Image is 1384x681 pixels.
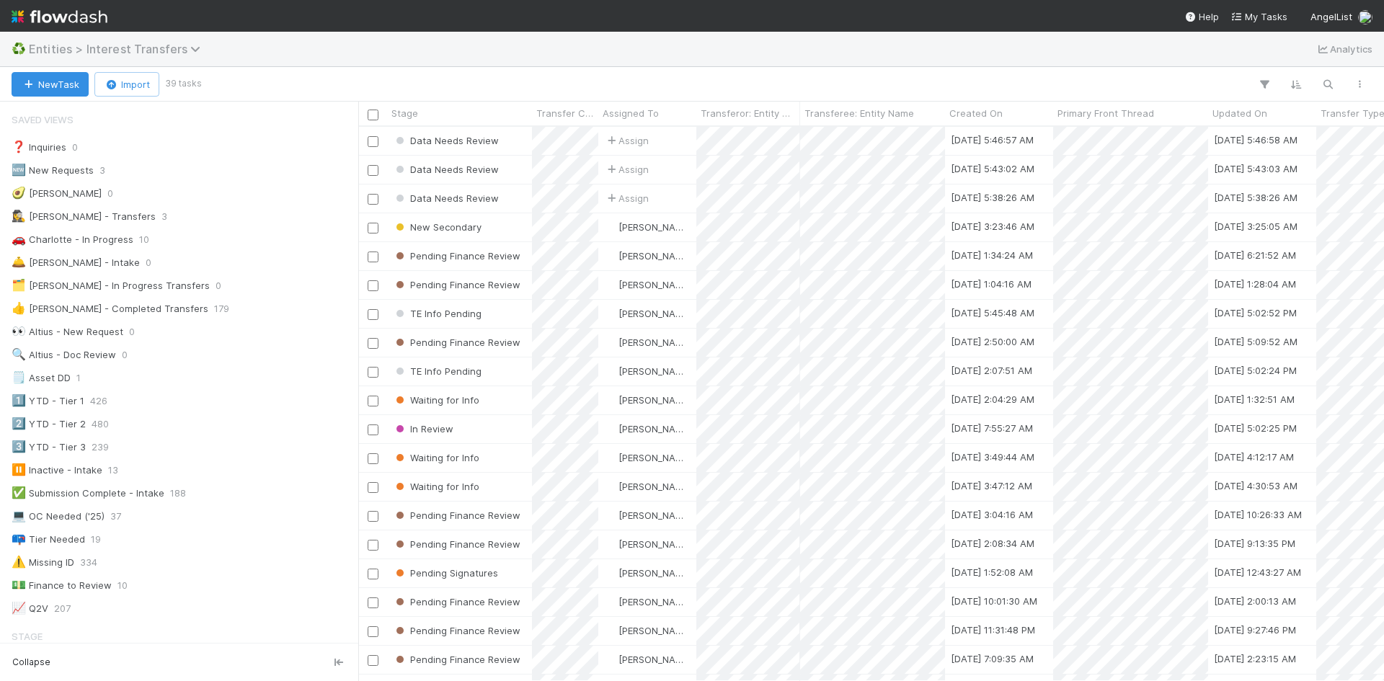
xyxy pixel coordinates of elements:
[368,453,378,464] input: Toggle Row Selected
[393,250,520,262] span: Pending Finance Review
[1184,9,1219,24] div: Help
[393,625,520,636] span: Pending Finance Review
[216,277,221,295] span: 0
[29,42,208,56] span: Entities > Interest Transfers
[214,300,229,318] span: 179
[368,655,378,666] input: Toggle Row Selected
[12,656,50,669] span: Collapse
[605,654,616,665] img: avatar_abca0ba5-4208-44dd-8897-90682736f166.png
[12,346,116,364] div: Altius - Doc Review
[605,394,616,406] img: avatar_abca0ba5-4208-44dd-8897-90682736f166.png
[12,507,105,525] div: OC Needed ('25)
[618,221,691,233] span: [PERSON_NAME]
[393,133,499,148] div: Data Needs Review
[80,553,97,571] span: 334
[12,187,26,199] span: 🥑
[393,337,520,348] span: Pending Finance Review
[951,161,1034,176] div: [DATE] 5:43:02 AM
[618,452,691,463] span: [PERSON_NAME]
[604,450,689,465] div: [PERSON_NAME]
[368,194,378,205] input: Toggle Row Selected
[12,233,26,245] span: 🚗
[393,508,520,522] div: Pending Finance Review
[605,423,616,435] img: avatar_abca0ba5-4208-44dd-8897-90682736f166.png
[951,479,1032,493] div: [DATE] 3:47:12 AM
[604,191,649,205] div: Assign
[618,308,691,319] span: [PERSON_NAME]
[1214,161,1297,176] div: [DATE] 5:43:03 AM
[618,250,691,262] span: [PERSON_NAME]
[393,537,520,551] div: Pending Finance Review
[110,507,121,525] span: 37
[12,417,26,429] span: 2️⃣
[12,302,26,314] span: 👍
[1214,219,1297,233] div: [DATE] 3:25:05 AM
[12,484,164,502] div: Submission Complete - Intake
[1214,248,1296,262] div: [DATE] 6:21:52 AM
[393,538,520,550] span: Pending Finance Review
[12,208,156,226] div: [PERSON_NAME] - Transfers
[393,481,479,492] span: Waiting for Info
[951,277,1032,291] div: [DATE] 1:04:16 AM
[605,250,616,262] img: avatar_99e80e95-8f0d-4917-ae3c-b5dad577a2b5.png
[92,415,109,433] span: 480
[12,164,26,176] span: 🆕
[1214,421,1297,435] div: [DATE] 5:02:25 PM
[12,161,94,179] div: New Requests
[12,556,26,568] span: ⚠️
[393,654,520,665] span: Pending Finance Review
[94,72,159,97] button: Import
[170,484,186,502] span: 188
[391,106,418,120] span: Stage
[1214,651,1296,666] div: [DATE] 2:23:15 AM
[1214,363,1297,378] div: [DATE] 5:02:24 PM
[393,623,520,638] div: Pending Finance Review
[604,249,689,263] div: [PERSON_NAME]
[1214,190,1297,205] div: [DATE] 5:38:26 AM
[92,438,109,456] span: 239
[393,509,520,521] span: Pending Finance Review
[91,530,101,548] span: 19
[12,279,26,291] span: 🗂️
[368,482,378,493] input: Toggle Row Selected
[12,325,26,337] span: 👀
[951,133,1034,147] div: [DATE] 5:46:57 AM
[604,595,689,609] div: [PERSON_NAME]
[951,623,1035,637] div: [DATE] 11:31:48 PM
[54,600,71,618] span: 207
[393,364,482,378] div: TE Info Pending
[951,421,1033,435] div: [DATE] 7:55:27 AM
[951,536,1034,551] div: [DATE] 2:08:34 AM
[139,231,149,249] span: 10
[618,596,691,607] span: [PERSON_NAME]
[1230,9,1287,24] a: My Tasks
[12,486,26,499] span: ✅
[368,511,378,522] input: Toggle Row Selected
[1212,106,1267,120] span: Updated On
[951,565,1033,579] div: [DATE] 1:52:08 AM
[1214,334,1297,349] div: [DATE] 5:09:52 AM
[605,452,616,463] img: avatar_abca0ba5-4208-44dd-8897-90682736f166.png
[393,220,482,234] div: New Secondary
[12,463,26,476] span: ⏸️
[604,277,689,292] div: [PERSON_NAME]
[12,105,74,134] span: Saved Views
[605,308,616,319] img: avatar_93b89fca-d03a-423a-b274-3dd03f0a621f.png
[368,165,378,176] input: Toggle Row Selected
[368,338,378,349] input: Toggle Row Selected
[393,135,499,146] span: Data Needs Review
[618,279,691,290] span: [PERSON_NAME]
[368,626,378,637] input: Toggle Row Selected
[393,192,499,204] span: Data Needs Review
[951,334,1034,349] div: [DATE] 2:50:00 AM
[12,254,140,272] div: [PERSON_NAME] - Intake
[368,424,378,435] input: Toggle Row Selected
[12,530,85,548] div: Tier Needed
[393,365,482,377] span: TE Info Pending
[604,364,689,378] div: [PERSON_NAME]
[368,569,378,579] input: Toggle Row Selected
[12,509,26,522] span: 💻
[12,323,123,341] div: Altius - New Request
[12,348,26,360] span: 🔍
[393,652,520,667] div: Pending Finance Review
